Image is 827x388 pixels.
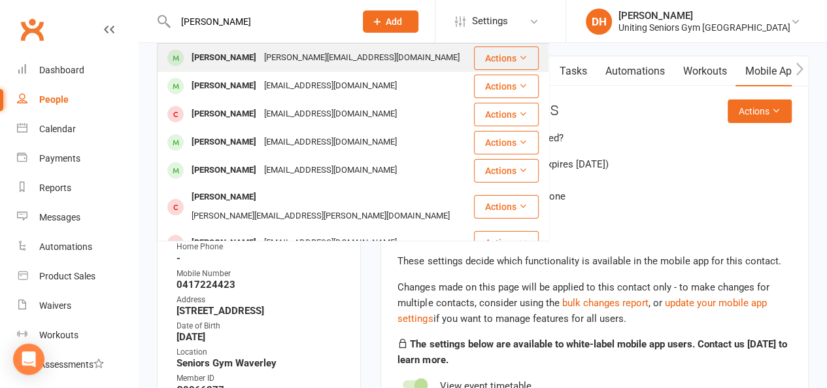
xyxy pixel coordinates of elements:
div: [PERSON_NAME] [188,105,260,124]
strong: - [177,253,343,264]
input: Search... [171,12,346,31]
div: Payments [39,153,80,164]
span: Settings [472,7,508,36]
button: Actions [728,99,792,123]
div: Automations [39,241,92,252]
a: Assessments [17,350,138,379]
span: None [541,190,565,202]
div: People [39,94,69,105]
a: Automations [17,232,138,262]
a: Clubworx [16,13,48,46]
div: Reports [39,183,71,193]
button: Actions [474,159,539,183]
div: Member ID [177,372,343,385]
a: Waivers [17,291,138,321]
a: bulk changes report [562,297,648,309]
a: Reports [17,173,138,203]
div: Home Phone [177,241,343,253]
button: Actions [474,195,539,219]
a: Messages [17,203,138,232]
div: [PERSON_NAME] [188,234,260,253]
div: Mobile Number [177,268,343,280]
button: Actions [474,131,539,154]
a: Automations [596,56,673,86]
div: [PERSON_NAME] [188,48,260,67]
div: Changes made on this page will be applied to this contact only - to make changes for multiple con... [397,279,792,326]
strong: [STREET_ADDRESS] [177,305,343,317]
strong: 0417224423 [177,279,343,291]
a: Workouts [17,321,138,350]
button: Actions [474,75,539,98]
div: [PERSON_NAME] [188,133,260,152]
div: Uniting Seniors Gym [GEOGRAPHIC_DATA] [618,22,790,33]
div: Invitation sent [397,156,792,172]
a: People [17,85,138,115]
div: Messages [39,212,80,222]
div: [EMAIL_ADDRESS][DOMAIN_NAME] [260,234,401,253]
strong: [DATE] [177,331,343,343]
div: [PERSON_NAME] [188,188,260,207]
div: Workouts [39,330,78,340]
a: Dashboard [17,56,138,85]
span: (expires [DATE] ) [538,158,608,170]
div: [PERSON_NAME][EMAIL_ADDRESS][PERSON_NAME][DOMAIN_NAME] [188,207,454,226]
div: [EMAIL_ADDRESS][DOMAIN_NAME] [260,77,401,96]
div: Date of Birth [177,320,343,332]
a: Workouts [673,56,735,86]
div: [PERSON_NAME] [188,161,260,180]
div: Open Intercom Messenger [13,344,44,375]
div: Location [177,346,343,359]
div: Product Sales [39,271,95,281]
strong: The settings below are available to white-label mobile app users. Contact us [DATE] to learn more. [397,338,786,366]
a: Tasks [550,56,596,86]
span: Add [386,16,402,27]
div: [PERSON_NAME] [618,10,790,22]
button: Actions [474,103,539,126]
div: [EMAIL_ADDRESS][DOMAIN_NAME] [260,161,401,180]
a: Mobile App [735,56,806,86]
button: Add [363,10,418,33]
div: [PERSON_NAME][EMAIL_ADDRESS][DOMAIN_NAME] [260,48,464,67]
h3: Mobile App Settings [397,99,792,120]
a: Product Sales [17,262,138,291]
p: These settings decide which functionality is available in the mobile app for this contact. [397,253,792,269]
strong: Seniors Gym Waverley [177,357,343,369]
button: Actions [474,46,539,70]
a: Payments [17,144,138,173]
button: Actions [474,231,539,255]
div: [EMAIL_ADDRESS][DOMAIN_NAME] [260,133,401,152]
div: DH [586,9,612,35]
a: Calendar [17,115,138,144]
div: Assessments [39,359,104,370]
div: [PERSON_NAME] [188,77,260,96]
span: , or [562,297,664,309]
div: Calendar [39,124,76,134]
div: [EMAIL_ADDRESS][DOMAIN_NAME] [260,105,401,124]
div: Dashboard [39,65,84,75]
div: Address [177,294,343,306]
a: update your mobile app settings [397,297,766,325]
div: Waivers [39,300,71,311]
